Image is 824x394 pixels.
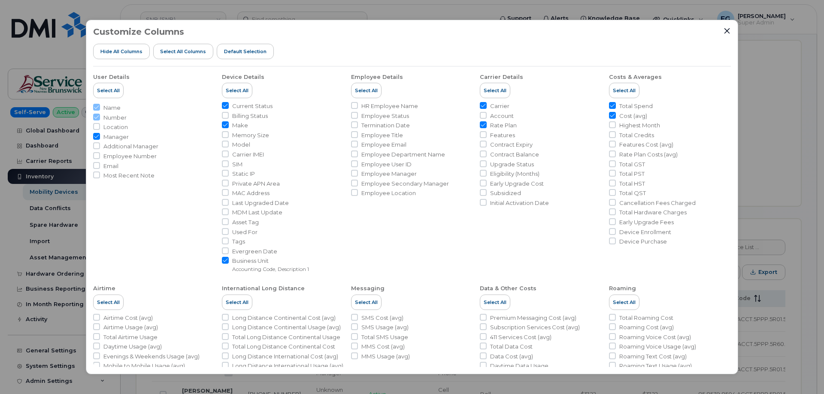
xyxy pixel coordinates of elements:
div: Carrier Details [480,73,523,81]
span: Data Cost (avg) [490,352,533,361]
div: User Details [93,73,130,81]
button: Close [723,27,731,35]
span: Long Distance International Usage (avg) [232,362,343,370]
button: Select All [351,83,382,98]
div: International Long Distance [222,285,305,292]
span: Last Upgraded Date [232,199,289,207]
span: Additional Manager [103,142,158,150]
span: Total GST [619,160,645,168]
span: Business Unit [232,257,309,265]
span: Name [103,104,121,112]
span: Subsidized [490,189,521,197]
span: MMS Cost (avg) [361,343,405,351]
span: Memory Size [232,131,269,139]
span: Roaming Text Cost (avg) [619,352,687,361]
span: Employee Manager [361,170,417,178]
button: Select All [222,295,252,310]
span: Contract Balance [490,150,539,159]
span: Features Cost (avg) [619,141,673,149]
span: Private APN Area [232,180,280,188]
span: Rate Plan [490,121,517,129]
span: Employee Department Name [361,150,445,159]
span: Employee Email [361,141,406,149]
span: Device Enrollment [619,228,671,236]
div: Device Details [222,73,264,81]
span: Employee Location [361,189,416,197]
span: Daytime Usage (avg) [103,343,162,351]
span: Select All [97,87,120,94]
div: Employee Details [351,73,403,81]
span: Select All [613,299,636,306]
span: Select All [355,87,378,94]
button: Select All [93,83,124,98]
span: Default Selection [224,48,267,55]
span: Make [232,121,248,129]
span: MMS Usage (avg) [361,352,410,361]
button: Hide All Columns [93,44,150,59]
span: Employee User ID [361,160,412,168]
span: Evenings & Weekends Usage (avg) [103,352,200,361]
span: Early Upgrade Cost [490,180,544,188]
span: Email [103,162,118,170]
span: Roaming Voice Cost (avg) [619,333,691,341]
span: Initial Activation Date [490,199,549,207]
span: Account [490,112,514,120]
span: 411 Services Cost (avg) [490,333,551,341]
span: Total HST [619,180,645,188]
span: Evergreen Date [232,247,277,256]
h3: Customize Columns [93,27,184,36]
span: Asset Tag [232,218,259,226]
span: Manager [103,133,129,141]
div: Data & Other Costs [480,285,536,292]
span: Employee Secondary Manager [361,180,449,188]
span: Carrier [490,102,509,110]
span: Select All [613,87,636,94]
span: Select All [484,299,506,306]
span: SMS Usage (avg) [361,323,409,331]
span: Select All [226,299,248,306]
span: Features [490,131,515,139]
span: Select All [226,87,248,94]
div: Messaging [351,285,385,292]
button: Select All [480,83,510,98]
span: Employee Status [361,112,409,120]
button: Select All [93,295,124,310]
span: Roaming Voice Usage (avg) [619,343,696,351]
button: Select All [609,83,639,98]
span: Select all Columns [160,48,206,55]
span: Select All [484,87,506,94]
button: Select all Columns [153,44,214,59]
span: SIM [232,160,242,168]
span: HR Employee Name [361,102,418,110]
span: Select All [97,299,120,306]
span: Long Distance Continental Usage (avg) [232,323,341,331]
span: Termination Date [361,121,410,129]
div: Roaming [609,285,636,292]
span: Subscription Services Cost (avg) [490,323,580,331]
span: Total Airtime Usage [103,333,158,341]
button: Select All [222,83,252,98]
span: Total Long Distance Continental Usage [232,333,340,341]
span: Model [232,141,250,149]
span: Total Data Cost [490,343,533,351]
span: Upgrade Status [490,160,534,168]
span: Rate Plan Costs (avg) [619,150,678,159]
span: Total PST [619,170,645,178]
span: Total Roaming Cost [619,314,673,322]
span: Location [103,123,128,131]
button: Select All [609,295,639,310]
span: MAC Address [232,189,270,197]
button: Select All [480,295,510,310]
span: Hide All Columns [100,48,142,55]
span: Roaming Cost (avg) [619,323,674,331]
span: Eligibility (Months) [490,170,539,178]
span: MDM Last Update [232,208,282,217]
span: Total SMS Usage [361,333,408,341]
span: Total Spend [619,102,653,110]
span: Device Purchase [619,238,667,246]
div: Costs & Averages [609,73,662,81]
span: Total QST [619,189,646,197]
span: Airtime Usage (avg) [103,323,158,331]
span: Long Distance Continental Cost (avg) [232,314,336,322]
span: Daytime Data Usage [490,362,548,370]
